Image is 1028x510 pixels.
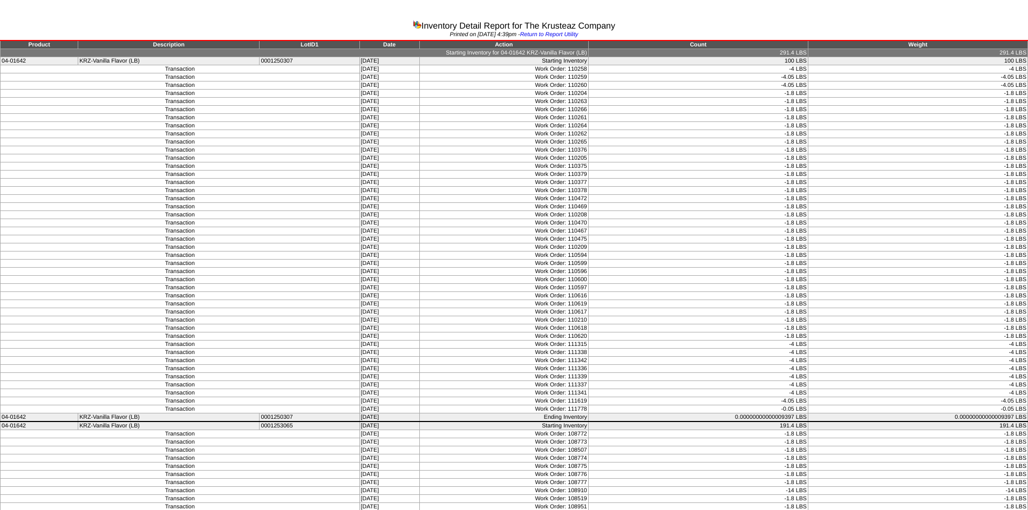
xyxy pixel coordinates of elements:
[808,487,1027,495] td: -14 LBS
[419,106,588,114] td: Work Order: 110266
[359,341,419,349] td: [DATE]
[359,479,419,487] td: [DATE]
[588,146,808,154] td: -1.8 LBS
[588,495,808,503] td: -1.8 LBS
[359,219,419,227] td: [DATE]
[588,471,808,479] td: -1.8 LBS
[359,316,419,324] td: [DATE]
[808,98,1027,106] td: -1.8 LBS
[808,122,1027,130] td: -1.8 LBS
[588,211,808,219] td: -1.8 LBS
[808,179,1027,187] td: -1.8 LBS
[1,421,78,430] td: 04-01642
[808,114,1027,122] td: -1.8 LBS
[1,73,360,81] td: Transaction
[588,284,808,292] td: -1.8 LBS
[588,397,808,405] td: -4.05 LBS
[808,365,1027,373] td: -4 LBS
[419,357,588,365] td: Work Order: 111342
[419,40,588,49] td: Action
[419,154,588,162] td: Work Order: 110205
[588,463,808,471] td: -1.8 LBS
[413,20,421,29] img: graph.gif
[359,106,419,114] td: [DATE]
[359,276,419,284] td: [DATE]
[588,187,808,195] td: -1.8 LBS
[419,146,588,154] td: Work Order: 110376
[419,187,588,195] td: Work Order: 110378
[359,235,419,243] td: [DATE]
[808,495,1027,503] td: -1.8 LBS
[419,308,588,316] td: Work Order: 110617
[419,195,588,203] td: Work Order: 110472
[808,316,1027,324] td: -1.8 LBS
[588,332,808,341] td: -1.8 LBS
[588,40,808,49] td: Count
[588,130,808,138] td: -1.8 LBS
[588,260,808,268] td: -1.8 LBS
[359,463,419,471] td: [DATE]
[419,487,588,495] td: Work Order: 108910
[588,90,808,98] td: -1.8 LBS
[1,487,360,495] td: Transaction
[808,219,1027,227] td: -1.8 LBS
[359,446,419,454] td: [DATE]
[808,389,1027,397] td: -4 LBS
[1,235,360,243] td: Transaction
[1,40,78,49] td: Product
[588,114,808,122] td: -1.8 LBS
[359,179,419,187] td: [DATE]
[808,349,1027,357] td: -4 LBS
[588,405,808,413] td: -0.05 LBS
[588,446,808,454] td: -1.8 LBS
[1,397,360,405] td: Transaction
[808,146,1027,154] td: -1.8 LBS
[1,438,360,446] td: Transaction
[808,479,1027,487] td: -1.8 LBS
[419,381,588,389] td: Work Order: 111337
[1,227,360,235] td: Transaction
[419,138,588,146] td: Work Order: 110265
[588,162,808,171] td: -1.8 LBS
[419,114,588,122] td: Work Order: 110261
[588,179,808,187] td: -1.8 LBS
[359,57,419,65] td: [DATE]
[588,57,808,65] td: 100 LBS
[419,179,588,187] td: Work Order: 110377
[588,308,808,316] td: -1.8 LBS
[1,243,360,251] td: Transaction
[808,284,1027,292] td: -1.8 LBS
[588,324,808,332] td: -1.8 LBS
[359,81,419,90] td: [DATE]
[359,349,419,357] td: [DATE]
[1,219,360,227] td: Transaction
[1,260,360,268] td: Transaction
[1,308,360,316] td: Transaction
[419,203,588,211] td: Work Order: 110469
[419,268,588,276] td: Work Order: 110596
[419,251,588,260] td: Work Order: 110594
[359,487,419,495] td: [DATE]
[419,81,588,90] td: Work Order: 110260
[588,349,808,357] td: -4 LBS
[78,57,260,65] td: KRZ-Vanilla Flavor (LB)
[808,430,1027,438] td: -1.8 LBS
[808,90,1027,98] td: -1.8 LBS
[359,203,419,211] td: [DATE]
[588,268,808,276] td: -1.8 LBS
[419,430,588,438] td: Work Order: 108772
[588,171,808,179] td: -1.8 LBS
[1,446,360,454] td: Transaction
[588,292,808,300] td: -1.8 LBS
[359,292,419,300] td: [DATE]
[419,438,588,446] td: Work Order: 108773
[808,413,1027,422] td: 0.00000000000009397 LBS
[808,235,1027,243] td: -1.8 LBS
[359,243,419,251] td: [DATE]
[1,292,360,300] td: Transaction
[359,413,419,422] td: [DATE]
[1,479,360,487] td: Transaction
[419,162,588,171] td: Work Order: 110375
[359,365,419,373] td: [DATE]
[808,243,1027,251] td: -1.8 LBS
